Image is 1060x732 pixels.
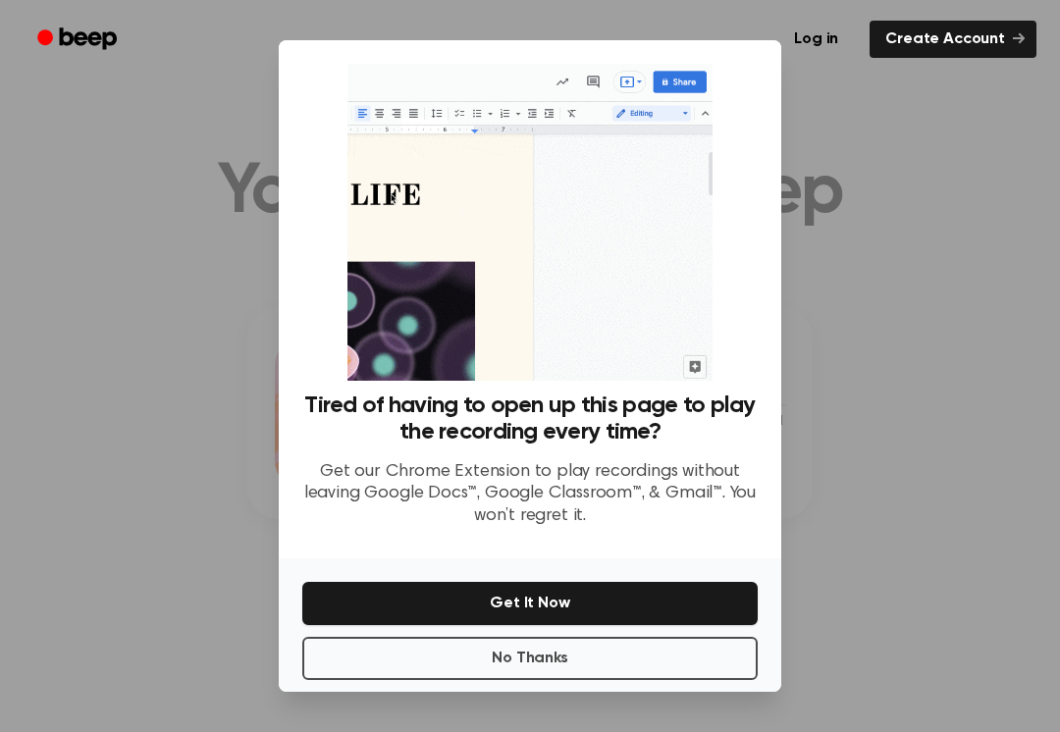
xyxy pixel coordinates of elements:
[302,392,758,445] h3: Tired of having to open up this page to play the recording every time?
[302,582,758,625] button: Get It Now
[302,461,758,528] p: Get our Chrome Extension to play recordings without leaving Google Docs™, Google Classroom™, & Gm...
[347,64,712,381] img: Beep extension in action
[774,17,858,62] a: Log in
[870,21,1036,58] a: Create Account
[24,21,134,59] a: Beep
[302,637,758,680] button: No Thanks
